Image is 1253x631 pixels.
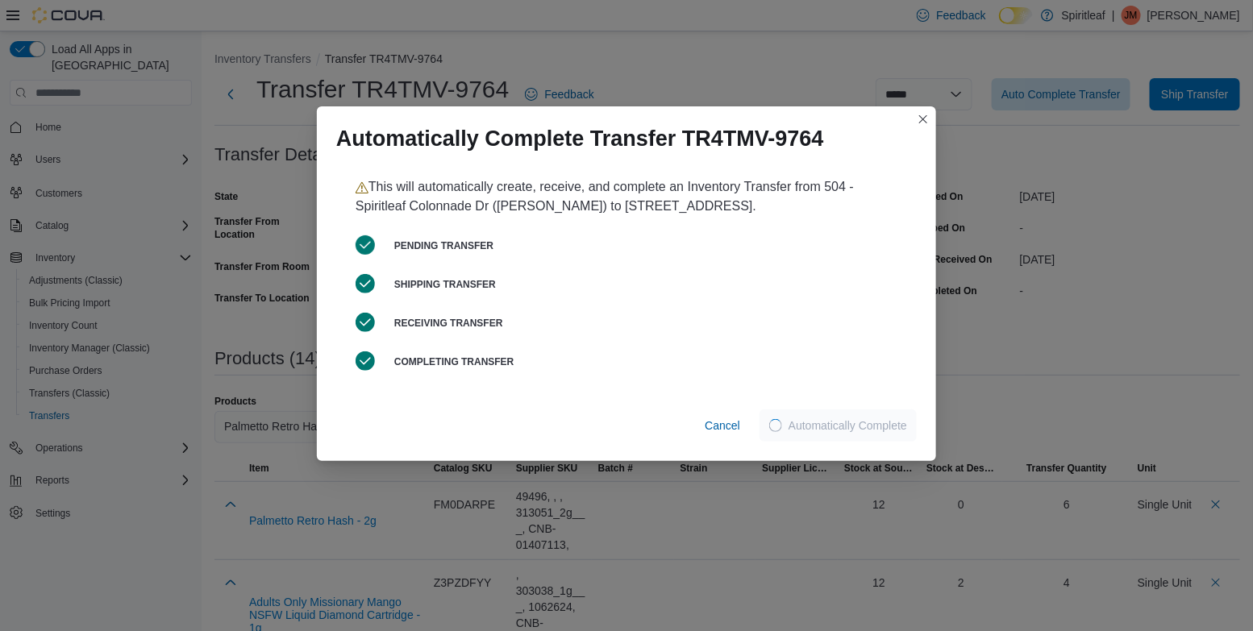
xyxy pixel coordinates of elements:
[914,110,933,129] button: Closes this modal window
[698,409,747,442] button: Cancel
[394,355,897,368] h6: Completing Transfer
[769,419,782,432] span: Loading
[394,239,897,252] h6: Pending Transfer
[394,317,897,330] h6: Receiving Transfer
[760,409,917,442] button: LoadingAutomatically Complete
[356,177,897,216] p: This will automatically create, receive, and complete an Inventory Transfer from 504 - Spiritleaf...
[789,417,907,434] span: Automatically Complete
[705,417,740,434] span: Cancel
[394,278,897,291] h6: Shipping Transfer
[336,126,824,152] h1: Automatically Complete Transfer TR4TMV-9764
